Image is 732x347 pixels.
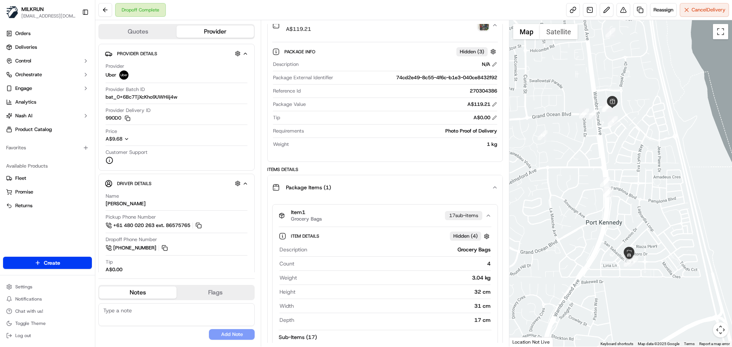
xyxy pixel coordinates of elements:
[509,337,553,347] div: Location Not Live
[628,257,638,267] div: 2
[3,41,92,53] a: Deliveries
[6,175,89,182] a: Fleet
[105,177,248,190] button: Driver Details
[273,61,299,68] span: Description
[299,288,490,296] div: 32 cm
[106,214,156,221] span: Pickup Phone Number
[653,6,673,13] span: Reassign
[119,70,128,80] img: uber-new-logo.jpeg
[117,181,151,187] span: Driver Details
[268,37,502,162] div: N/AA$119.21photo_proof_of_delivery image
[3,318,92,329] button: Toggle Theme
[113,222,190,229] span: +61 480 020 263 ext. 86575765
[3,69,92,81] button: Orchestrate
[15,320,46,326] span: Toggle Theme
[3,110,92,122] button: Nash AI
[279,288,295,296] span: Height
[450,232,491,241] button: Hidden (4)
[21,5,44,13] button: MILKRUN
[684,342,695,346] a: Terms (opens in new tab)
[291,233,321,239] span: Item Details
[15,296,42,302] span: Notifications
[15,284,32,290] span: Settings
[273,128,304,134] span: Requirements
[603,102,613,112] div: 6
[15,333,31,339] span: Log out
[540,24,578,39] button: Show satellite imagery
[638,342,679,346] span: Map data ©2025 Google
[279,333,317,341] label: Sub-Items ( 17 )
[3,330,92,341] button: Log out
[692,6,726,13] span: Cancel Delivery
[279,274,297,281] span: Weight
[511,337,536,347] img: Google
[279,302,294,310] span: Width
[6,6,18,18] img: MILKRUN
[453,233,478,240] span: Hidden ( 4 )
[513,24,540,39] button: Show street map
[3,172,92,184] button: Fleet
[15,85,32,92] span: Engage
[3,200,92,212] button: Returns
[21,13,76,19] span: [EMAIL_ADDRESS][DOMAIN_NAME]
[336,74,497,81] div: 74cd2e49-8c55-4f6c-b1e3-040ce8432f92
[106,221,203,230] button: +61 480 020 263 ext. 86575765
[15,58,31,64] span: Control
[3,281,92,292] button: Settings
[273,101,306,108] span: Package Value
[3,294,92,304] button: Notifications
[177,286,254,299] button: Flags
[304,88,497,94] div: 270304386
[268,175,502,200] button: Package Items (1)
[603,187,613,197] div: 12
[3,186,92,198] button: Promise
[15,308,43,314] span: Chat with us!
[482,61,497,68] div: N/A
[3,142,92,154] div: Favorites
[273,205,497,227] button: Item1Grocery Bags17sub-items
[600,177,610,187] div: 3
[3,3,79,21] button: MILKRUNMILKRUN[EMAIL_ADDRESS][DOMAIN_NAME]
[3,96,92,108] a: Analytics
[106,259,113,265] span: Tip
[15,202,32,209] span: Returns
[273,74,333,81] span: Package External Identifier
[6,189,89,195] a: Promise
[106,244,169,252] button: [PHONE_NUMBER]
[106,136,122,142] span: A$9.68
[478,20,489,30] button: photo_proof_of_delivery image
[3,160,92,172] div: Available Products
[624,257,634,267] div: 13
[106,236,157,243] span: Dropoff Phone Number
[106,107,151,114] span: Provider Delivery ID
[106,128,117,135] span: Price
[273,141,289,148] span: Weight
[267,166,502,173] div: Items Details
[117,51,157,57] span: Provider Details
[106,63,124,70] span: Provider
[297,260,490,267] div: 4
[106,94,177,101] span: bat_0x6Bc7TjXcKho9UWHiij4w
[300,274,490,281] div: 3.04 kg
[113,245,156,251] span: [PHONE_NUMBER]
[713,322,728,337] button: Map camera controls
[15,44,37,51] span: Deliveries
[99,26,177,38] button: Quotes
[106,72,116,78] span: Uber
[292,141,497,148] div: 1 kg
[3,306,92,317] button: Chat with us!
[474,114,497,121] div: A$0.00
[608,116,618,126] div: 4
[44,259,60,267] span: Create
[3,27,92,40] a: Orders
[268,13,502,37] button: N/AA$119.21photo_proof_of_delivery image
[15,71,42,78] span: Orchestrate
[3,257,92,269] button: Create
[286,184,331,191] span: Package Items ( 1 )
[588,109,597,119] div: 9
[273,114,280,121] span: Tip
[6,202,89,209] a: Returns
[279,246,307,253] span: Description
[699,342,730,346] a: Report a map error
